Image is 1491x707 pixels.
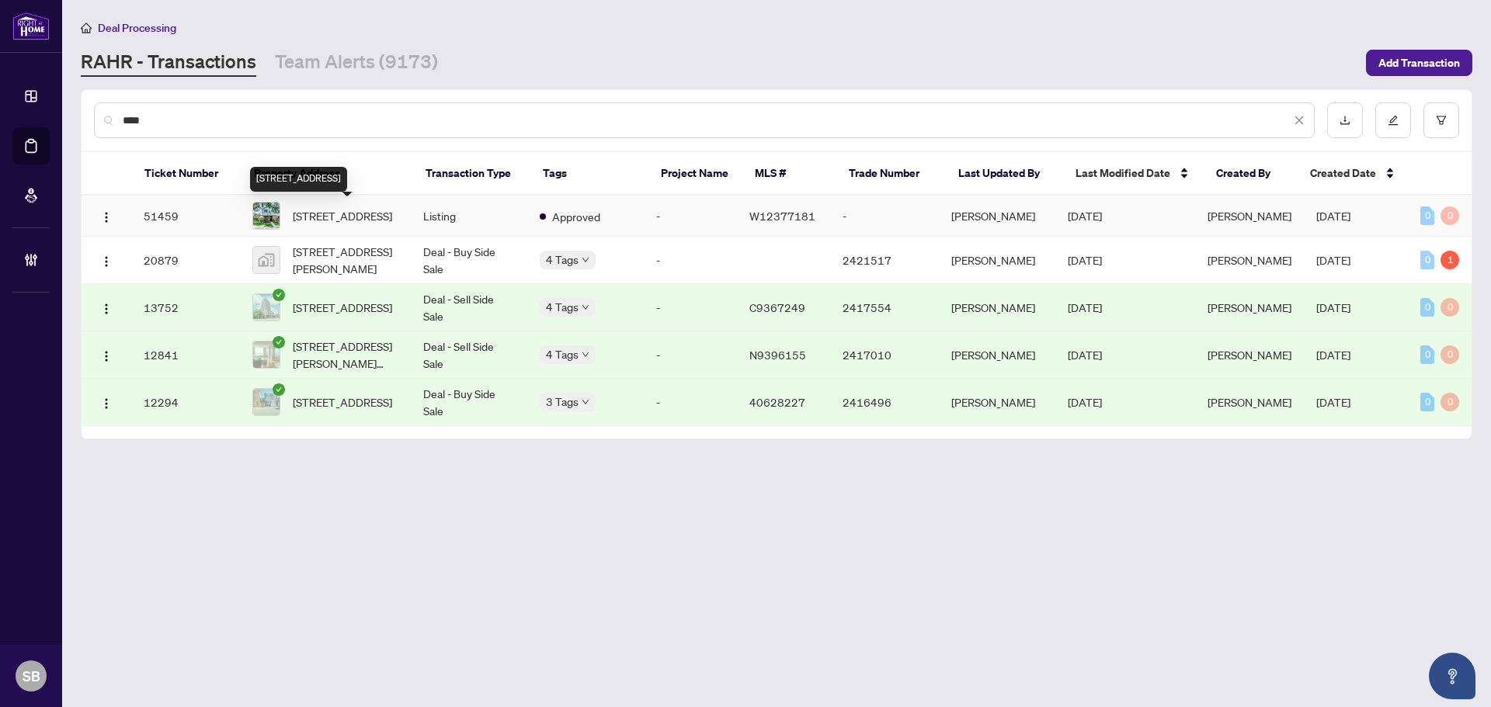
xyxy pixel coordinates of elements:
span: [PERSON_NAME] [1208,300,1291,314]
span: check-circle [273,383,285,396]
div: 0 [1441,345,1459,364]
th: Last Modified Date [1063,152,1204,196]
td: 20879 [131,237,240,284]
td: 12841 [131,331,240,379]
span: [STREET_ADDRESS][PERSON_NAME][PERSON_NAME] [293,338,398,372]
td: - [644,331,737,379]
td: 2417554 [830,284,939,331]
td: 12294 [131,379,240,426]
span: filter [1436,115,1447,126]
img: Logo [100,255,113,268]
img: thumbnail-img [253,389,280,415]
div: 0 [1420,298,1434,317]
th: Tags [530,152,648,196]
span: down [582,303,589,311]
img: logo [12,12,50,40]
th: Created Date [1298,152,1407,196]
span: [DATE] [1068,395,1102,409]
th: Project Name [648,152,742,196]
th: Ticket Number [132,152,242,196]
th: Transaction Type [413,152,530,196]
span: [DATE] [1316,395,1350,409]
td: [PERSON_NAME] [939,379,1055,426]
td: - [644,379,737,426]
button: Logo [94,342,119,367]
td: [PERSON_NAME] [939,331,1055,379]
img: Logo [100,350,113,362]
span: 4 Tags [546,345,579,363]
img: Logo [100,211,113,224]
span: W12377181 [749,209,815,223]
button: Logo [94,295,119,320]
span: download [1340,115,1350,126]
span: [STREET_ADDRESS][PERSON_NAME] [293,243,398,277]
span: [STREET_ADDRESS] [293,393,392,411]
td: - [644,237,737,284]
button: Logo [94,248,119,272]
div: 0 [1420,251,1434,269]
div: 0 [1441,206,1459,225]
button: filter [1423,102,1459,138]
button: Logo [94,203,119,228]
div: [STREET_ADDRESS] [250,167,347,192]
td: [PERSON_NAME] [939,237,1055,284]
span: [DATE] [1068,348,1102,362]
span: C9367249 [749,300,805,314]
div: 0 [1420,206,1434,225]
a: Team Alerts (9173) [275,49,438,77]
img: thumbnail-img [253,341,280,368]
img: Logo [100,303,113,315]
span: check-circle [273,336,285,348]
th: Property Address [242,152,414,196]
span: [DATE] [1068,300,1102,314]
td: [PERSON_NAME] [939,284,1055,331]
div: 0 [1441,298,1459,317]
span: [PERSON_NAME] [1208,209,1291,223]
button: Logo [94,390,119,414]
span: [DATE] [1316,253,1350,267]
span: N9396155 [749,348,806,362]
button: download [1327,102,1363,138]
td: Listing [411,196,527,237]
td: 13752 [131,284,240,331]
span: Created Date [1310,165,1376,182]
td: Deal - Sell Side Sale [411,284,527,331]
span: [DATE] [1068,253,1102,267]
span: [DATE] [1068,209,1102,223]
span: down [582,398,589,406]
span: 3 Tags [546,393,579,411]
td: [PERSON_NAME] [939,196,1055,237]
span: [PERSON_NAME] [1208,348,1291,362]
span: Add Transaction [1378,50,1460,75]
a: RAHR - Transactions [81,49,256,77]
img: thumbnail-img [253,294,280,321]
span: [DATE] [1316,209,1350,223]
td: 2416496 [830,379,939,426]
img: thumbnail-img [253,247,280,273]
span: [PERSON_NAME] [1208,395,1291,409]
span: 40628227 [749,395,805,409]
th: Trade Number [836,152,946,196]
span: down [582,351,589,359]
button: edit [1375,102,1411,138]
td: 2421517 [830,237,939,284]
span: 4 Tags [546,251,579,269]
img: thumbnail-img [253,203,280,229]
span: edit [1388,115,1399,126]
button: Open asap [1429,653,1475,699]
th: Last Updated By [946,152,1063,196]
th: Created By [1204,152,1298,196]
span: Deal Processing [98,21,176,35]
span: SB [23,665,40,687]
div: 0 [1441,393,1459,411]
img: Logo [100,397,113,410]
td: - [830,196,939,237]
span: check-circle [273,289,285,301]
span: Approved [552,208,600,225]
td: - [644,284,737,331]
span: Last Modified Date [1076,165,1170,182]
div: 0 [1420,393,1434,411]
td: Deal - Buy Side Sale [411,237,527,284]
span: [STREET_ADDRESS] [293,299,392,316]
button: Add Transaction [1366,50,1472,76]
